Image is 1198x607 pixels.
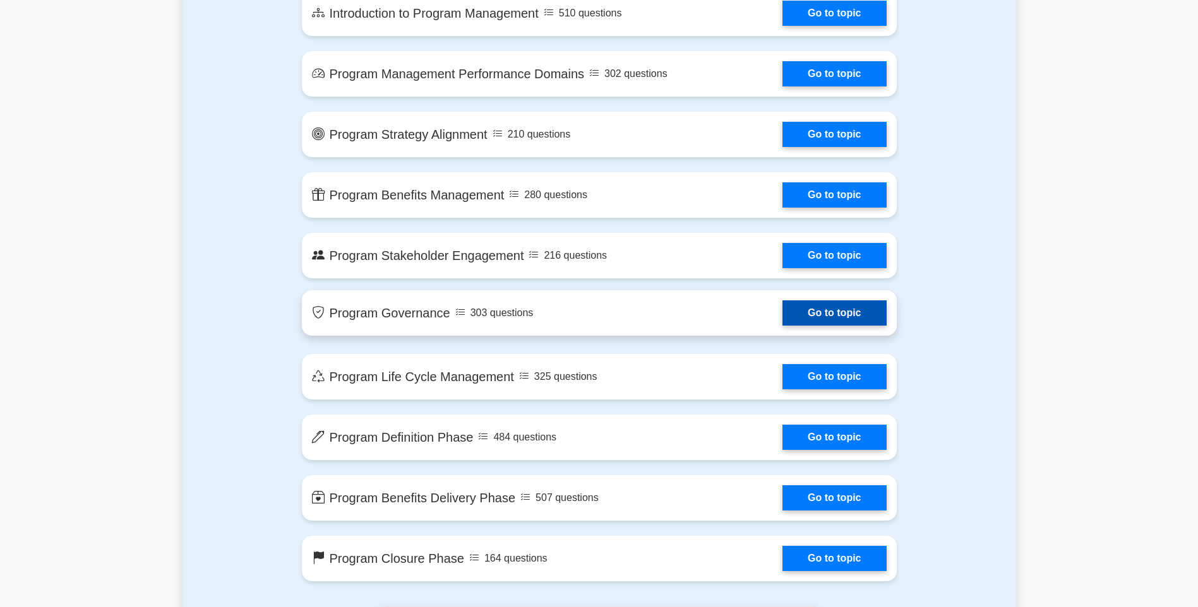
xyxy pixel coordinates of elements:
[782,122,886,147] a: Go to topic
[782,300,886,326] a: Go to topic
[782,485,886,510] a: Go to topic
[782,546,886,571] a: Go to topic
[782,425,886,450] a: Go to topic
[782,364,886,389] a: Go to topic
[782,61,886,86] a: Go to topic
[782,182,886,208] a: Go to topic
[782,1,886,26] a: Go to topic
[782,243,886,268] a: Go to topic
